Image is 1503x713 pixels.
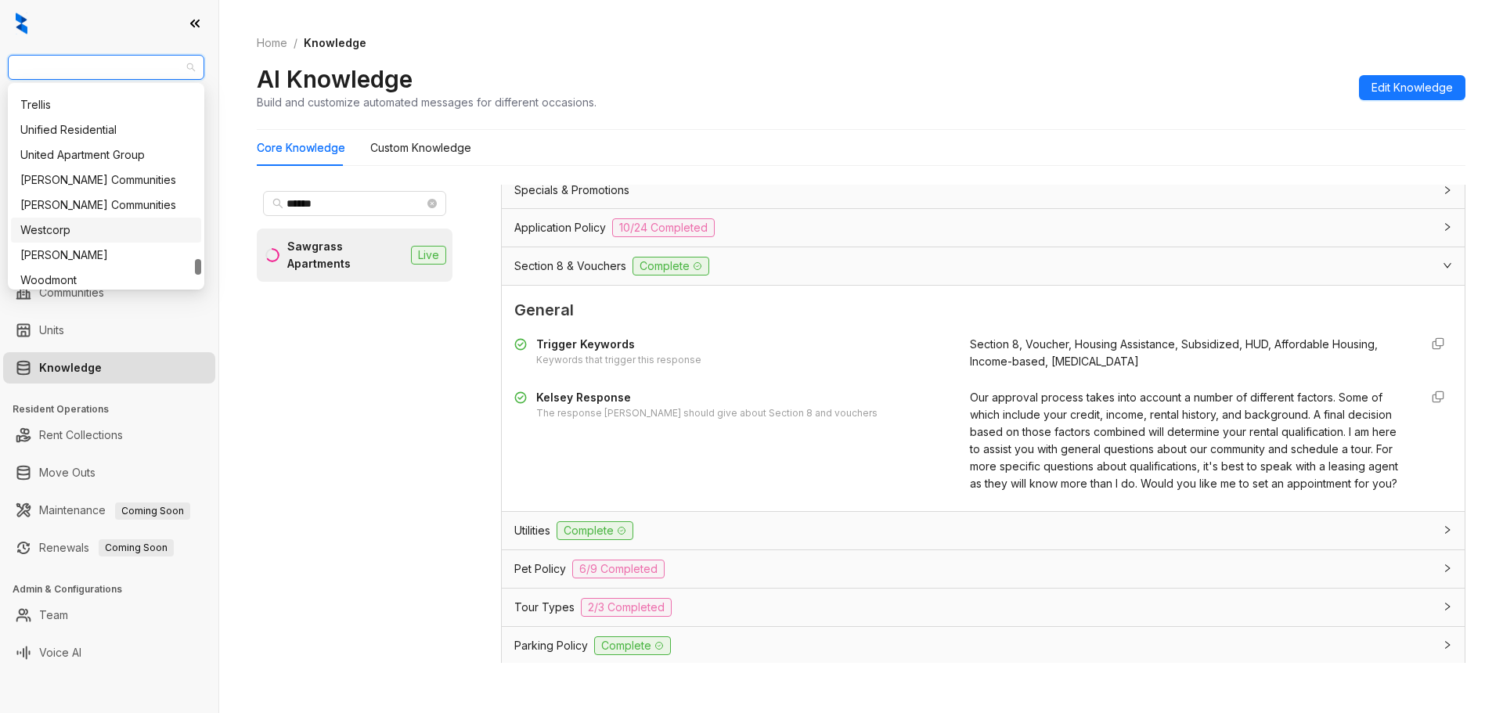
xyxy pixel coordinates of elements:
h3: Admin & Configurations [13,582,218,596]
span: Complete [633,257,709,275]
div: Unified Residential [11,117,201,142]
span: 6/9 Completed [572,560,665,578]
a: Rent Collections [39,420,123,451]
span: Section 8, Voucher, Housing Assistance, Subsidized, HUD, Affordable Housing, Income-based, [MEDIC... [970,337,1378,368]
div: [PERSON_NAME] Communities [20,171,192,189]
a: Move Outs [39,457,96,488]
div: [PERSON_NAME] Communities [20,196,192,214]
div: Tour Types2/3 Completed [502,589,1465,626]
div: Trellis [11,92,201,117]
div: Woodmont [11,268,201,293]
a: Team [39,600,68,631]
span: Section 8 & Vouchers [514,257,626,275]
div: Core Knowledge [257,139,345,157]
a: Knowledge [39,352,102,384]
div: [PERSON_NAME] [20,247,192,264]
div: Build and customize automated messages for different occasions. [257,94,597,110]
li: / [294,34,297,52]
span: Coming Soon [99,539,174,556]
span: Knowledge [304,36,366,49]
a: Voice AI [39,637,81,668]
div: Pet Policy6/9 Completed [502,550,1465,588]
div: Trigger Keywords [536,336,701,353]
span: collapsed [1443,222,1452,232]
span: 2/3 Completed [581,598,672,617]
div: Villa Serena Communities [11,167,201,193]
div: Application Policy10/24 Completed [502,209,1465,247]
a: Units [39,315,64,346]
span: Complete [594,636,671,655]
li: Units [3,315,215,346]
span: Complete [557,521,633,540]
div: United Apartment Group [11,142,201,167]
li: Communities [3,277,215,308]
li: Voice AI [3,637,215,668]
div: The response [PERSON_NAME] should give about Section 8 and vouchers [536,406,878,421]
a: Home [254,34,290,52]
h2: AI Knowledge [257,64,413,94]
h3: Resident Operations [13,402,218,416]
span: collapsed [1443,602,1452,611]
li: Move Outs [3,457,215,488]
div: Westcorp [20,221,192,239]
span: Edit Knowledge [1371,79,1453,96]
div: Trellis [20,96,192,113]
span: Pet Policy [514,560,566,578]
span: expanded [1443,261,1452,270]
div: Sawgrass Apartments [287,238,405,272]
div: United Apartment Group [20,146,192,164]
div: Section 8 & VouchersComplete [502,247,1465,285]
div: Woodmont [20,272,192,289]
div: Specials & Promotions [502,172,1465,208]
span: collapsed [1443,640,1452,650]
span: General [514,298,1452,322]
span: collapsed [1443,185,1452,195]
span: close-circle [427,199,437,208]
li: Leads [3,105,215,136]
div: Westcorp [11,218,201,243]
span: search [272,198,283,209]
li: Collections [3,210,215,241]
div: Winther [11,243,201,268]
div: Villa Serena Communities [11,193,201,218]
li: Renewals [3,532,215,564]
span: United Apartment Group [17,56,195,79]
span: Tour Types [514,599,575,616]
span: Parking Policy [514,637,588,654]
span: 10/24 Completed [612,218,715,237]
img: logo [16,13,27,34]
li: Leasing [3,172,215,203]
span: Coming Soon [115,502,190,520]
div: UtilitiesComplete [502,512,1465,549]
div: Unified Residential [20,121,192,139]
span: Live [411,246,446,265]
li: Rent Collections [3,420,215,451]
button: Edit Knowledge [1359,75,1465,100]
div: Parking PolicyComplete [502,627,1465,664]
span: Application Policy [514,219,606,236]
span: Our approval process takes into account a number of different factors. Some of which include your... [970,391,1398,490]
a: Communities [39,277,104,308]
span: Utilities [514,522,550,539]
span: collapsed [1443,525,1452,535]
li: Team [3,600,215,631]
span: collapsed [1443,564,1452,573]
a: RenewalsComing Soon [39,532,174,564]
li: Maintenance [3,495,215,526]
li: Knowledge [3,352,215,384]
div: Custom Knowledge [370,139,471,157]
div: Kelsey Response [536,389,878,406]
div: Keywords that trigger this response [536,353,701,368]
span: Specials & Promotions [514,182,629,199]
